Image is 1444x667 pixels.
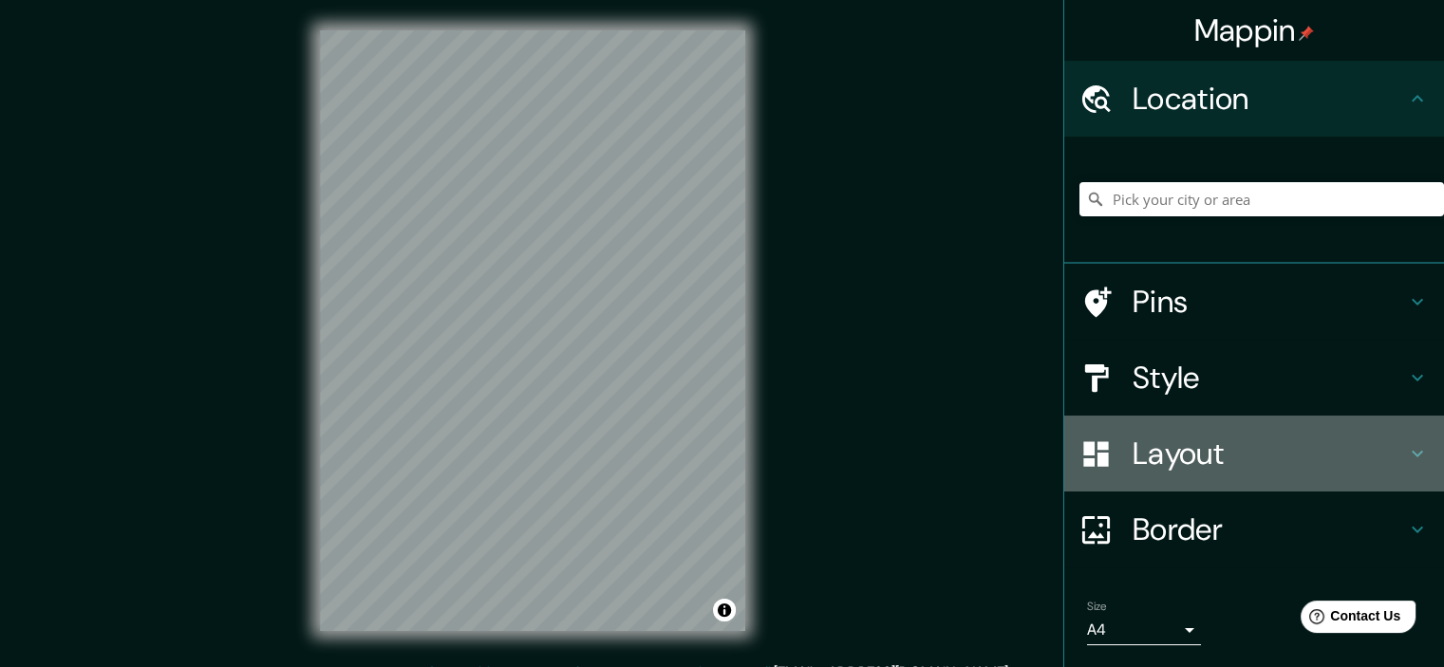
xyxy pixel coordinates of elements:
[1194,11,1315,49] h4: Mappin
[1064,340,1444,416] div: Style
[1087,615,1201,645] div: A4
[1133,283,1406,321] h4: Pins
[713,599,736,621] button: Toggle attribution
[1299,26,1314,41] img: pin-icon.png
[1133,510,1406,548] h4: Border
[1133,80,1406,118] h4: Location
[1064,416,1444,491] div: Layout
[1064,491,1444,567] div: Border
[1087,599,1107,615] label: Size
[1064,264,1444,340] div: Pins
[320,30,745,631] canvas: Map
[1133,435,1406,472] h4: Layout
[1064,61,1444,137] div: Location
[1275,593,1423,646] iframe: Help widget launcher
[1079,182,1444,216] input: Pick your city or area
[1133,359,1406,397] h4: Style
